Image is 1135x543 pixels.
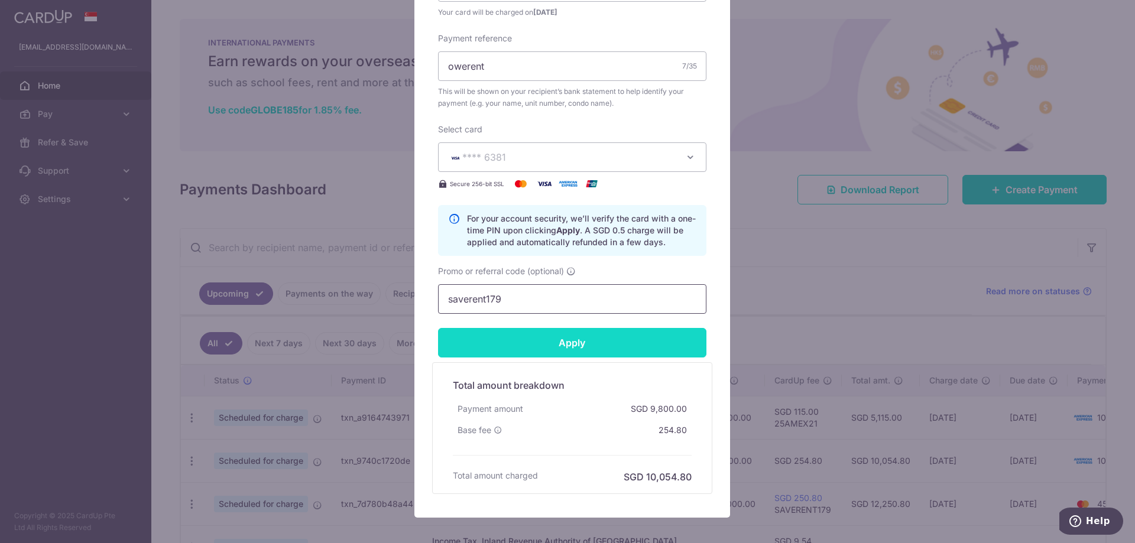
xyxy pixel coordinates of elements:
[1059,508,1123,537] iframe: Opens a widget where you can find more information
[453,378,692,392] h5: Total amount breakdown
[438,6,706,18] span: Your card will be charged on
[448,154,462,162] img: VISA
[626,398,692,420] div: SGD 9,800.00
[453,398,528,420] div: Payment amount
[438,265,564,277] span: Promo or referral code (optional)
[438,123,482,135] label: Select card
[580,177,604,191] img: UnionPay
[467,213,696,248] p: For your account security, we’ll verify the card with a one-time PIN upon clicking . A SGD 0.5 ch...
[438,32,512,44] label: Payment reference
[654,420,692,441] div: 254.80
[624,470,692,484] h6: SGD 10,054.80
[556,177,580,191] img: American Express
[458,424,491,436] span: Base fee
[533,177,556,191] img: Visa
[438,86,706,109] span: This will be shown on your recipient’s bank statement to help identify your payment (e.g. your na...
[556,225,580,235] b: Apply
[453,470,538,482] h6: Total amount charged
[533,8,557,17] span: [DATE]
[509,177,533,191] img: Mastercard
[450,179,504,188] span: Secure 256-bit SSL
[682,60,697,72] div: 7/35
[438,328,706,357] input: Apply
